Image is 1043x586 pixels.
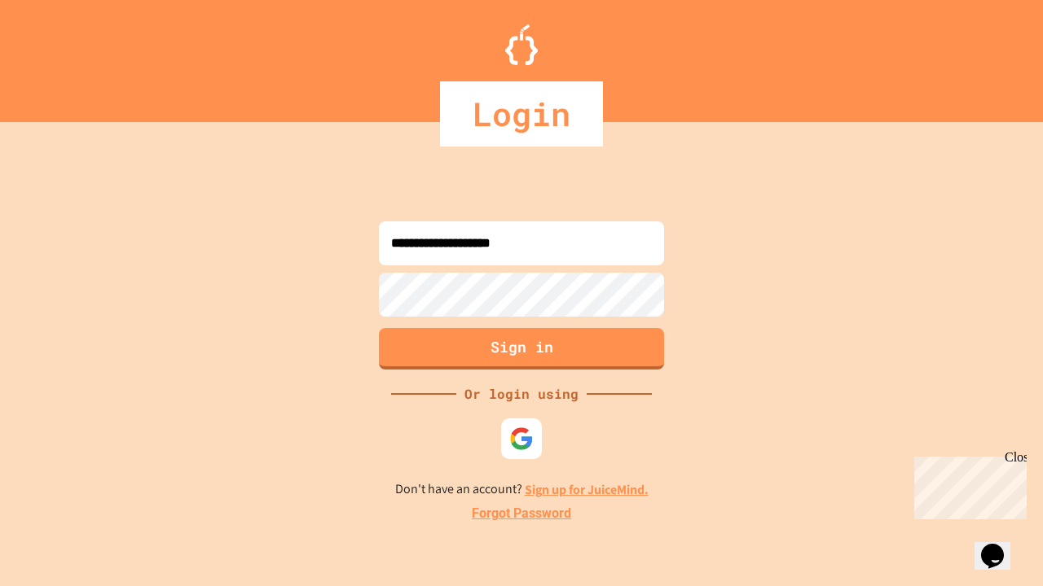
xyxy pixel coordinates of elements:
div: Login [440,81,603,146]
img: google-icon.svg [509,426,534,451]
div: Chat with us now!Close [7,7,112,103]
img: Logo.svg [505,24,538,65]
p: Don't have an account? [395,479,649,500]
div: Or login using [456,384,587,404]
iframe: chat widget [975,521,1027,570]
button: Sign in [379,328,664,370]
iframe: chat widget [908,450,1027,519]
a: Forgot Password [472,504,571,523]
a: Sign up for JuiceMind. [525,481,649,498]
